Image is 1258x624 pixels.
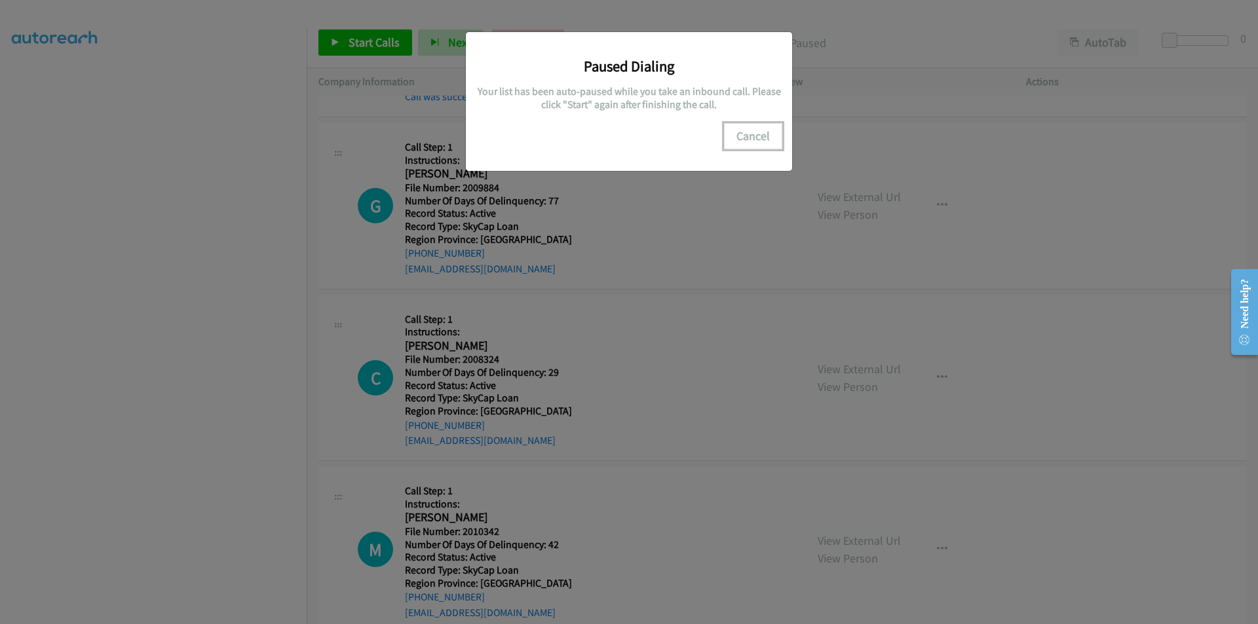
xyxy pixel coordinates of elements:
[476,85,782,111] h5: Your list has been auto-paused while you take an inbound call. Please click "Start" again after f...
[476,57,782,75] h3: Paused Dialing
[724,123,782,149] button: Cancel
[1220,260,1258,364] iframe: Resource Center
